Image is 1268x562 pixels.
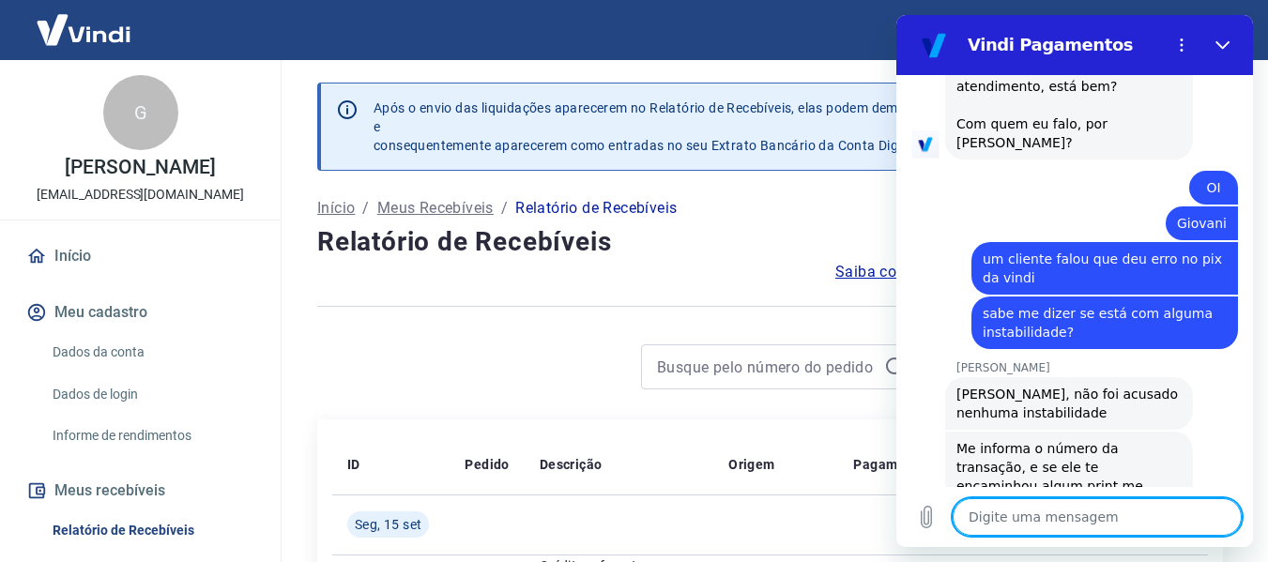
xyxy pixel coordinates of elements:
[281,199,330,218] span: Giovani
[540,455,603,474] p: Descrição
[317,197,355,220] a: Início
[355,515,421,534] span: Seg, 15 set
[657,353,877,381] input: Busque pelo número do pedido
[60,424,285,499] span: Me informa o número da transação, e se ele te encaminhou algum print me encaminha por gentileza
[86,289,330,327] span: sabe me dizer se está com alguma instabilidade?
[465,455,509,474] p: Pedido
[1178,13,1245,48] button: Sair
[23,292,258,333] button: Meu cadastro
[37,185,244,205] p: [EMAIL_ADDRESS][DOMAIN_NAME]
[60,345,357,360] p: [PERSON_NAME]
[45,511,258,550] a: Relatório de Recebíveis
[728,455,774,474] p: Origem
[103,75,178,150] div: G
[11,483,49,521] button: Carregar arquivo
[374,99,1179,155] p: Após o envio das liquidações aparecerem no Relatório de Recebíveis, elas podem demorar algumas ho...
[501,197,508,220] p: /
[377,197,494,220] a: Meus Recebíveis
[362,197,369,220] p: /
[45,375,258,414] a: Dados de login
[65,158,215,177] p: [PERSON_NAME]
[45,333,258,372] a: Dados da conta
[86,235,330,272] span: um cliente falou que deu erro no pix da vindi
[515,197,677,220] p: Relatório de Recebíveis
[23,235,258,277] a: Início
[896,15,1253,547] iframe: Janela de mensagens
[835,261,1223,283] a: Saiba como funciona a programação dos recebimentos
[45,417,258,455] a: Informe de rendimentos
[853,455,926,474] p: Pagamento
[347,455,360,474] p: ID
[23,1,145,58] img: Vindi
[317,223,1223,261] h4: Relatório de Recebíveis
[23,470,258,511] button: Meus recebíveis
[60,370,285,407] span: [PERSON_NAME], não foi acusado nenhuma instabilidade
[304,163,330,182] span: OI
